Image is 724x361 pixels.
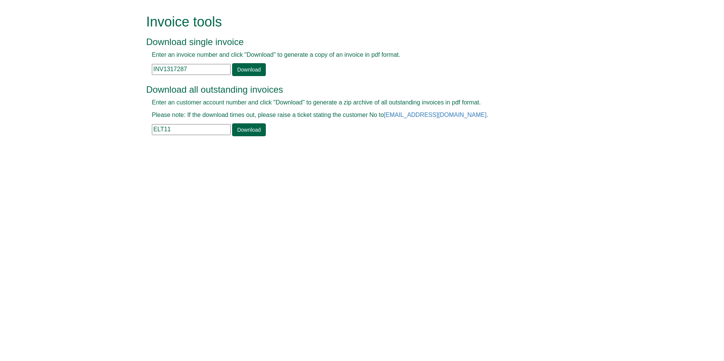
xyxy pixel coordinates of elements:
a: Download [232,123,265,136]
input: e.g. INV1234 [152,64,231,75]
p: Please note: If the download times out, please raise a ticket stating the customer No to . [152,111,555,120]
h3: Download all outstanding invoices [146,85,561,95]
a: Download [232,63,265,76]
input: e.g. BLA02 [152,124,231,135]
p: Enter an invoice number and click "Download" to generate a copy of an invoice in pdf format. [152,51,555,59]
h3: Download single invoice [146,37,561,47]
p: Enter an customer account number and click "Download" to generate a zip archive of all outstandin... [152,98,555,107]
a: [EMAIL_ADDRESS][DOMAIN_NAME] [384,112,487,118]
h1: Invoice tools [146,14,561,30]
